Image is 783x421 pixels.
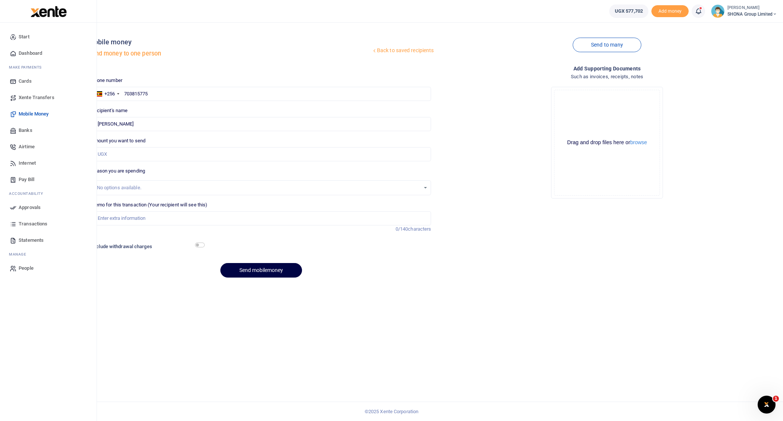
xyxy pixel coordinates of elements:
h4: Add supporting Documents [437,64,777,73]
a: People [6,260,91,276]
li: Wallet ballance [606,4,651,18]
a: Cards [6,73,91,89]
span: Start [19,33,29,41]
a: Airtime [6,139,91,155]
label: Memo for this transaction (Your recipient will see this) [91,201,208,209]
input: MTN & Airtel numbers are validated [91,117,431,131]
input: UGX [91,147,431,161]
label: Amount you want to send [91,137,145,145]
a: Xente Transfers [6,89,91,106]
span: ake Payments [13,64,42,70]
a: Transactions [6,216,91,232]
span: Airtime [19,143,35,151]
span: 1 [773,396,779,402]
a: logo-small logo-large logo-large [30,8,67,14]
span: Statements [19,237,44,244]
a: Statements [6,232,91,249]
label: Phone number [91,77,122,84]
a: Banks [6,122,91,139]
input: Enter phone number [91,87,431,101]
a: profile-user [PERSON_NAME] SHONA Group Limited [711,4,777,18]
div: File Uploader [551,87,663,199]
span: Banks [19,127,32,134]
span: Mobile Money [19,110,48,118]
li: Ac [6,188,91,199]
span: Approvals [19,204,41,211]
span: Xente Transfers [19,94,54,101]
small: [PERSON_NAME] [727,5,777,11]
a: UGX 577,702 [609,4,648,18]
img: logo-large [31,6,67,17]
a: Back to saved recipients [371,44,434,57]
iframe: Intercom live chat [758,396,776,414]
span: Dashboard [19,50,42,57]
span: 0/140 [396,226,408,232]
input: Enter extra information [91,211,431,225]
span: Internet [19,159,36,167]
li: Toup your wallet [651,5,689,18]
h4: Such as invoices, receipts, notes [437,73,777,81]
label: Reason you are spending [91,167,145,175]
button: Send mobilemoney [220,263,302,278]
li: M [6,61,91,73]
h6: Include withdrawal charges [92,244,201,250]
span: Pay Bill [19,176,34,183]
div: +256 [104,90,115,98]
a: Approvals [6,199,91,216]
a: Dashboard [6,45,91,61]
div: Uganda: +256 [92,87,122,101]
a: Pay Bill [6,171,91,188]
span: anage [13,251,26,257]
h5: Send money to one person [88,50,371,57]
div: Drag and drop files here or [554,139,660,146]
label: Recipient's name [91,107,128,114]
span: Cards [19,77,32,85]
div: No options available. [97,184,421,191]
h4: Mobile money [88,38,371,46]
span: SHONA Group Limited [727,11,777,18]
span: countability [15,191,43,196]
span: Add money [651,5,689,18]
img: profile-user [711,4,724,18]
a: Internet [6,155,91,171]
a: Add money [651,8,689,13]
span: People [19,265,34,272]
span: characters [408,226,431,232]
li: M [6,249,91,260]
button: browse [630,140,647,145]
a: Send to many [573,38,641,52]
a: Start [6,29,91,45]
span: Transactions [19,220,47,228]
span: UGX 577,702 [615,7,643,15]
a: Mobile Money [6,106,91,122]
